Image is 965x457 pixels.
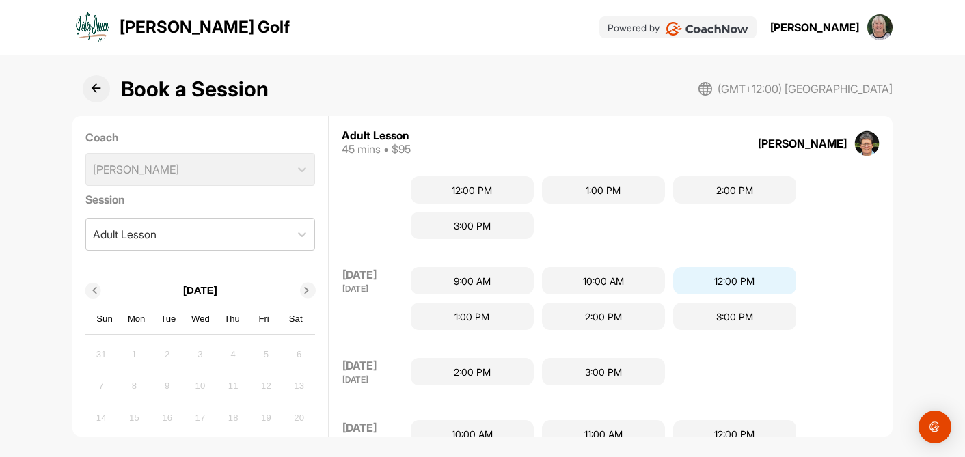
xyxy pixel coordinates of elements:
div: 12:00 PM [673,267,796,294]
div: Not available Friday, September 19th, 2025 [256,407,276,428]
div: Not available Saturday, September 6th, 2025 [289,344,310,365]
div: Not available Tuesday, September 2nd, 2025 [157,344,178,365]
div: Not available Wednesday, September 17th, 2025 [190,407,210,428]
div: Not available Sunday, September 7th, 2025 [91,376,111,396]
div: Open Intercom Messenger [919,411,951,443]
p: [PERSON_NAME] Golf [120,15,290,40]
div: 1:00 PM [542,176,665,204]
label: Session [85,191,316,208]
div: Mon [128,310,146,328]
div: [PERSON_NAME] [770,19,859,36]
div: Not available Monday, September 1st, 2025 [124,344,144,365]
div: 3:00 PM [673,303,796,330]
div: [DATE] [342,376,397,384]
div: Not available Friday, September 5th, 2025 [256,344,276,365]
div: 11:00 AM [542,420,665,447]
div: Adult Lesson [93,226,157,243]
img: svg+xml;base64,PHN2ZyB3aWR0aD0iMjAiIGhlaWdodD0iMjAiIHZpZXdCb3g9IjAgMCAyMCAyMCIgZmlsbD0ibm9uZSIgeG... [698,82,712,96]
div: Wed [191,310,209,328]
div: Not available Monday, September 8th, 2025 [124,376,144,396]
div: 9:00 AM [411,267,534,294]
div: Not available Thursday, September 4th, 2025 [223,344,243,365]
div: Not available Wednesday, September 10th, 2025 [190,376,210,396]
div: Not available Sunday, September 14th, 2025 [91,407,111,428]
div: Not available Tuesday, September 9th, 2025 [157,376,178,396]
div: Not available Thursday, September 11th, 2025 [223,376,243,396]
div: Not available Saturday, September 20th, 2025 [289,407,310,428]
div: Fri [255,310,273,328]
div: Sat [287,310,305,328]
div: 45 mins • $95 [342,141,411,157]
div: Not available Tuesday, September 16th, 2025 [157,407,178,428]
p: [DATE] [183,283,217,299]
img: square_b9bc9094fd2b5054d5c9e9bc4cc1ec90.jpg [854,130,880,156]
div: [DATE] [342,420,397,435]
div: Sun [96,310,113,328]
div: 12:00 PM [411,176,534,204]
div: Not available Wednesday, September 3rd, 2025 [190,344,210,365]
div: 3:00 PM [542,358,665,385]
div: 10:00 AM [542,267,665,294]
div: Not available Friday, September 12th, 2025 [256,376,276,396]
div: 12:00 PM [673,420,796,447]
div: 2:00 PM [542,303,665,330]
div: Not available Saturday, September 13th, 2025 [289,376,310,396]
div: Thu [223,310,241,328]
p: Powered by [608,20,660,35]
div: Not available Monday, September 15th, 2025 [124,407,144,428]
img: logo [76,11,109,44]
div: Adult Lesson [342,130,411,141]
span: (GMT+12:00) [GEOGRAPHIC_DATA] [718,81,893,97]
div: [DATE] [342,267,397,282]
img: square_099f1ca1d03a9d703be51188491061a2.jpg [867,14,893,40]
div: Not available Sunday, August 31st, 2025 [91,344,111,365]
div: Not available Thursday, September 18th, 2025 [223,407,243,428]
div: 1:00 PM [411,303,534,330]
div: Tue [160,310,178,328]
div: [PERSON_NAME] [758,135,847,152]
div: 10:00 AM [411,420,534,447]
div: 3:00 PM [411,212,534,239]
h1: Book a Session [121,74,269,105]
div: [DATE] [342,285,397,293]
div: 2:00 PM [673,176,796,204]
img: CoachNow [665,22,749,36]
div: [DATE] [342,358,397,373]
div: 2:00 PM [411,358,534,385]
label: Coach [85,129,316,146]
